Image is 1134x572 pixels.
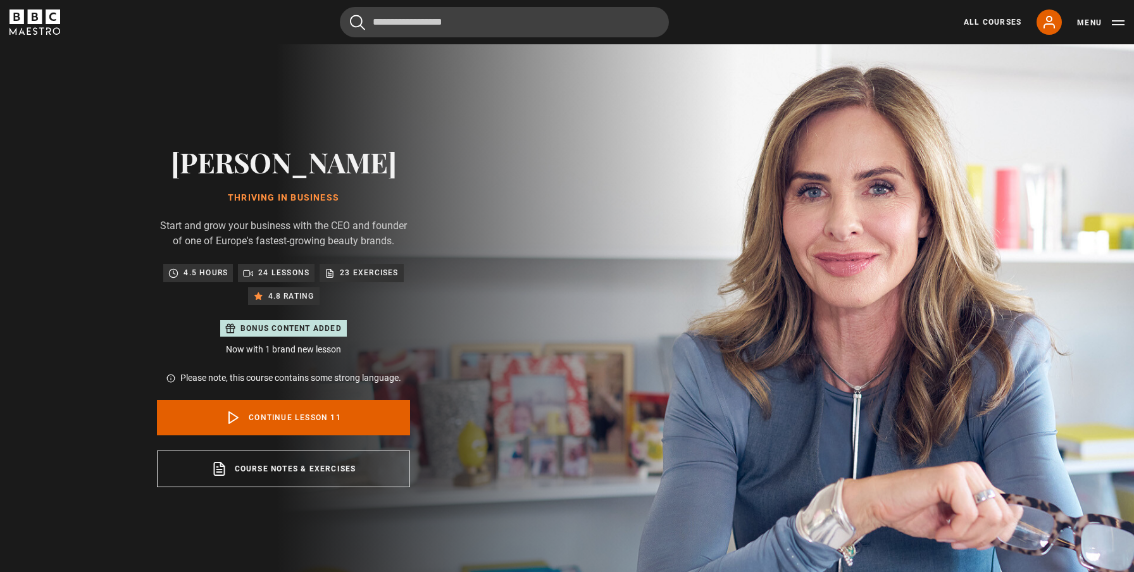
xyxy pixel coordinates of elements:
a: All Courses [964,16,1021,28]
button: Toggle navigation [1077,16,1125,29]
p: Please note, this course contains some strong language. [180,371,401,385]
p: 4.5 hours [184,266,228,279]
h1: Thriving in Business [157,193,410,203]
a: Continue lesson 11 [157,400,410,435]
p: Now with 1 brand new lesson [157,343,410,356]
input: Search [340,7,669,37]
h2: [PERSON_NAME] [157,146,410,178]
a: Course notes & exercises [157,451,410,487]
button: Submit the search query [350,15,365,30]
p: Bonus content added [240,323,342,334]
p: Start and grow your business with the CEO and founder of one of Europe's fastest-growing beauty b... [157,218,410,249]
p: 23 exercises [340,266,398,279]
p: 24 lessons [258,266,309,279]
svg: BBC Maestro [9,9,60,35]
p: 4.8 rating [268,290,315,302]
